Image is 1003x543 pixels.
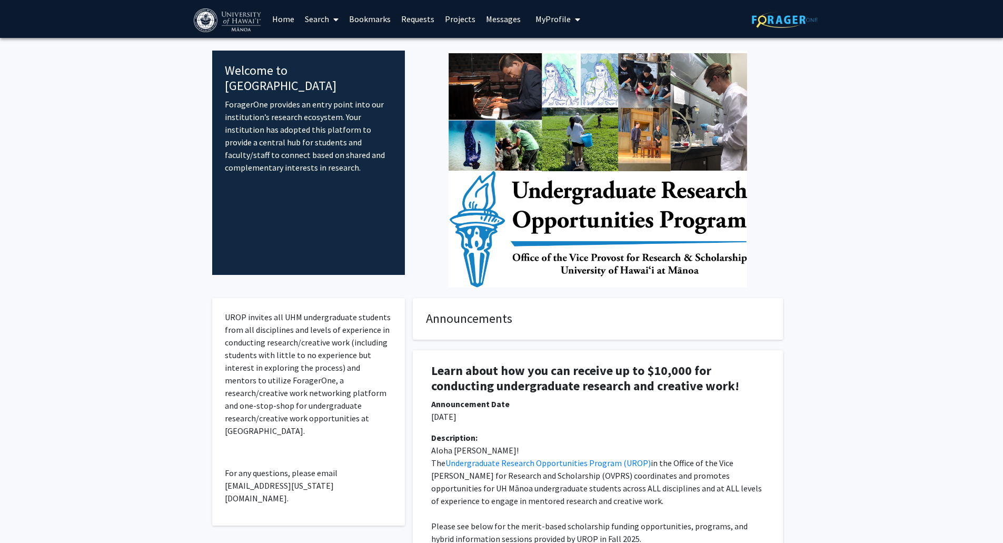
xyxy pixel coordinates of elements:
[445,458,651,468] a: Undergraduate Research Opportunities Program (UROP)
[300,1,344,37] a: Search
[431,444,764,457] p: Aloha [PERSON_NAME]!
[440,1,481,37] a: Projects
[431,410,764,423] p: [DATE]
[431,398,764,410] div: Announcement Date
[481,1,526,37] a: Messages
[267,1,300,37] a: Home
[449,51,747,288] img: Cover Image
[426,311,770,327] h4: Announcements
[535,14,571,24] span: My Profile
[431,431,764,444] div: Description:
[396,1,440,37] a: Requests
[752,12,818,28] img: ForagerOne Logo
[225,311,393,437] p: UROP invites all UHM undergraduate students from all disciplines and levels of experience in cond...
[225,467,393,505] p: For any questions, please email [EMAIL_ADDRESS][US_STATE][DOMAIN_NAME].
[225,63,393,94] h4: Welcome to [GEOGRAPHIC_DATA]
[344,1,396,37] a: Bookmarks
[431,363,764,394] h1: Learn about how you can receive up to $10,000 for conducting undergraduate research and creative ...
[8,496,45,535] iframe: Chat
[225,98,393,174] p: ForagerOne provides an entry point into our institution’s research ecosystem. Your institution ha...
[431,457,764,507] p: The in the Office of the Vice [PERSON_NAME] for Research and Scholarship (OVPRS) coordinates and ...
[194,8,263,32] img: University of Hawaiʻi at Mānoa Logo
